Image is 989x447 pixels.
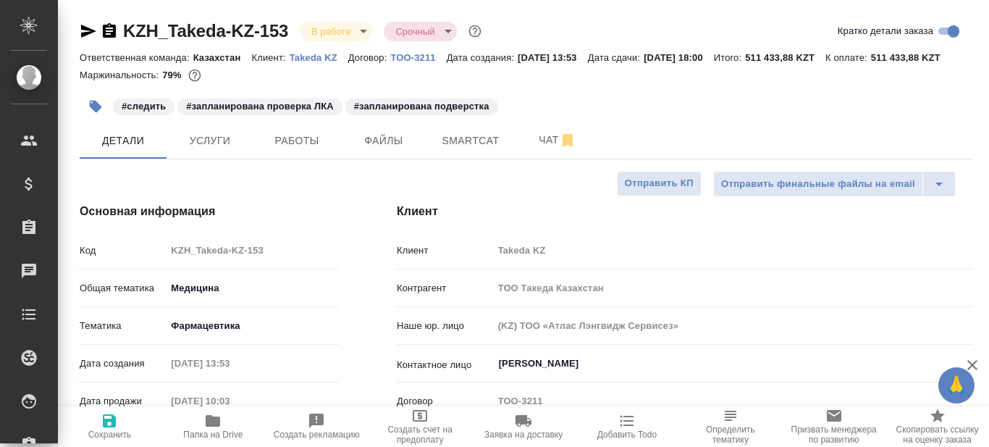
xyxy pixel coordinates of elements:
[391,25,439,38] button: Срочный
[251,52,289,63] p: Клиент:
[193,52,252,63] p: Казахстан
[944,370,969,401] span: 🙏
[300,22,372,41] div: В работе
[183,430,243,440] span: Папка на Drive
[466,22,484,41] button: Доп статусы указывают на важность/срочность заказа
[597,430,657,440] span: Добавить Todo
[559,132,576,149] svg: Отписаться
[80,70,162,80] p: Маржинальность:
[493,240,973,261] input: Пустое поле
[523,131,592,149] span: Чат
[80,356,166,371] p: Дата создания
[885,406,989,447] button: Скопировать ссылку на оценку заказа
[397,394,493,409] p: Договор
[80,52,193,63] p: Ответственная команда:
[484,430,563,440] span: Заявка на доставку
[745,52,825,63] p: 511 433,88 KZT
[625,175,694,192] span: Отправить КП
[58,406,161,447] button: Сохранить
[123,21,288,41] a: KZH_Takeda-KZ-153
[397,281,493,296] p: Контрагент
[162,70,185,80] p: 79%
[348,52,391,63] p: Договор:
[871,52,951,63] p: 511 433,88 KZT
[493,277,973,298] input: Пустое поле
[80,22,97,40] button: Скопировать ссылку для ЯМессенджера
[186,99,333,114] p: #запланирована проверка ЛКА
[185,66,204,85] button: 14894.70 RUB;
[307,25,355,38] button: В работе
[166,314,339,338] div: Фармацевтика
[678,406,782,447] button: Определить тематику
[938,367,975,404] button: 🙏
[290,51,348,63] a: Takeda KZ
[617,171,702,196] button: Отправить КП
[397,243,493,258] p: Клиент
[838,24,933,38] span: Кратко детали заказа
[344,99,500,112] span: запланирована подверстка
[894,425,980,445] span: Скопировать ссылку на оценку заказа
[88,132,158,150] span: Детали
[782,406,885,447] button: Призвать менеджера по развитию
[397,358,493,372] p: Контактное лицо
[166,276,339,301] div: Медицина
[644,52,714,63] p: [DATE] 18:00
[161,406,265,447] button: Папка на Drive
[354,99,489,114] p: #запланирована подверстка
[687,425,773,445] span: Определить тематику
[349,132,418,150] span: Файлы
[262,132,332,150] span: Работы
[265,406,369,447] button: Создать рекламацию
[122,99,166,114] p: #следить
[588,52,644,63] p: Дата сдачи:
[447,52,518,63] p: Дата создания:
[472,406,576,447] button: Заявка на доставку
[721,176,915,193] span: Отправить финальные файлы на email
[101,22,118,40] button: Скопировать ссылку
[713,171,923,197] button: Отправить финальные файлы на email
[713,171,956,197] div: split button
[274,430,360,440] span: Создать рекламацию
[111,99,176,112] span: следить
[80,91,111,122] button: Добавить тэг
[176,99,343,112] span: запланирована проверка ЛКА
[88,430,132,440] span: Сохранить
[493,315,973,336] input: Пустое поле
[175,132,245,150] span: Услуги
[80,319,166,333] p: Тематика
[384,22,456,41] div: В работе
[166,240,339,261] input: Пустое поле
[166,390,293,412] input: Пустое поле
[397,203,973,220] h4: Клиент
[166,353,293,374] input: Пустое поле
[791,425,877,445] span: Призвать менеджера по развитию
[80,281,166,296] p: Общая тематика
[397,319,493,333] p: Наше юр. лицо
[290,52,348,63] p: Takeda KZ
[377,425,463,445] span: Создать счет на предоплату
[436,132,505,150] span: Smartcat
[390,52,446,63] p: ТОО-3211
[80,243,166,258] p: Код
[575,406,678,447] button: Добавить Todo
[369,406,472,447] button: Создать счет на предоплату
[80,394,166,409] p: Дата продажи
[518,52,588,63] p: [DATE] 13:53
[80,203,339,220] h4: Основная информация
[714,52,745,63] p: Итого:
[493,390,973,412] input: Пустое поле
[390,51,446,63] a: ТОО-3211
[825,52,871,63] p: К оплате:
